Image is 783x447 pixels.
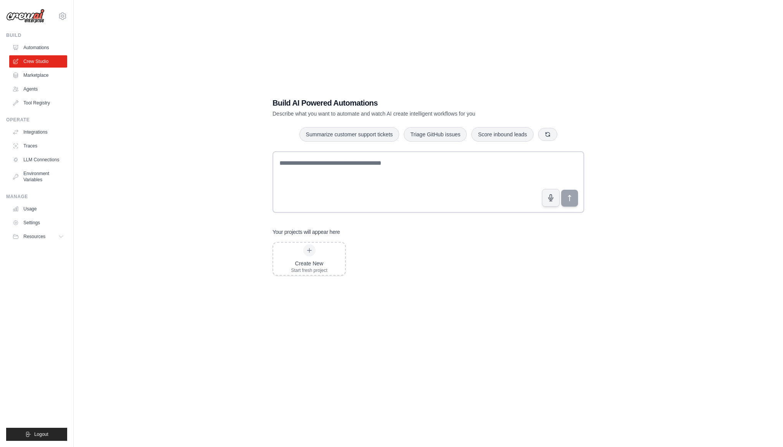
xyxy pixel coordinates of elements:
button: Click to speak your automation idea [542,189,560,207]
div: Create New [291,260,327,267]
a: Usage [9,203,67,215]
a: Automations [9,41,67,54]
a: Environment Variables [9,167,67,186]
a: Agents [9,83,67,95]
div: Operate [6,117,67,123]
div: Manage [6,194,67,200]
div: Start fresh project [291,267,327,273]
button: Resources [9,230,67,243]
button: Get new suggestions [538,128,557,141]
p: Describe what you want to automate and watch AI create intelligent workflows for you [273,110,530,118]
a: Settings [9,217,67,229]
span: Resources [23,233,45,240]
h1: Build AI Powered Automations [273,98,530,108]
button: Score inbound leads [471,127,534,142]
span: Logout [34,431,48,437]
a: Integrations [9,126,67,138]
a: Crew Studio [9,55,67,68]
a: Traces [9,140,67,152]
a: Marketplace [9,69,67,81]
a: LLM Connections [9,154,67,166]
a: Tool Registry [9,97,67,109]
button: Summarize customer support tickets [299,127,399,142]
button: Logout [6,428,67,441]
div: Build [6,32,67,38]
button: Triage GitHub issues [404,127,467,142]
img: Logo [6,9,45,23]
h3: Your projects will appear here [273,228,340,236]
